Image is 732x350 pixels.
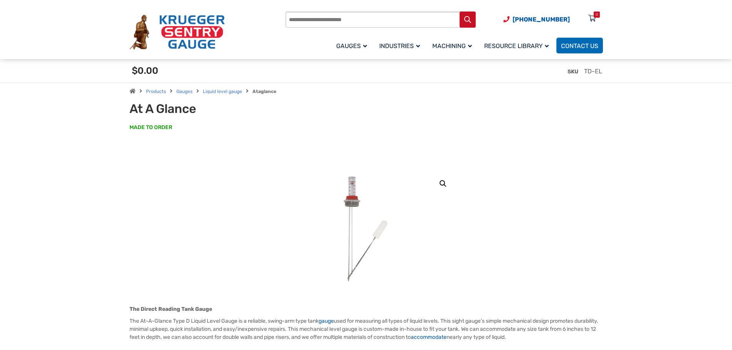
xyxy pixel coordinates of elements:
span: SKU [568,68,578,75]
h1: At A Glance [129,101,319,116]
a: Gauges [332,36,375,55]
span: Gauges [336,42,367,50]
a: accommodate [411,334,447,340]
a: Machining [428,36,480,55]
span: Contact Us [561,42,598,50]
strong: Ataglance [252,89,276,94]
a: Contact Us [556,38,603,53]
a: Products [146,89,166,94]
img: At A Glance [320,171,412,286]
p: The At-A-Glance Type D Liquid Level Gauge is a reliable, swing-arm type tank used for measuring a... [129,317,603,341]
a: Liquid level gauge [203,89,242,94]
span: Resource Library [484,42,549,50]
span: TD-EL [584,68,602,75]
strong: The Direct Reading Tank Gauge [129,306,212,312]
span: Machining [432,42,472,50]
span: MADE TO ORDER [129,124,172,131]
img: Krueger Sentry Gauge [129,15,225,50]
span: [PHONE_NUMBER] [513,16,570,23]
a: Phone Number (920) 434-8860 [503,15,570,24]
a: gauge [319,318,334,324]
div: 0 [596,12,598,18]
a: Industries [375,36,428,55]
span: Industries [379,42,420,50]
a: Gauges [176,89,193,94]
a: Resource Library [480,36,556,55]
a: View full-screen image gallery [436,177,450,191]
